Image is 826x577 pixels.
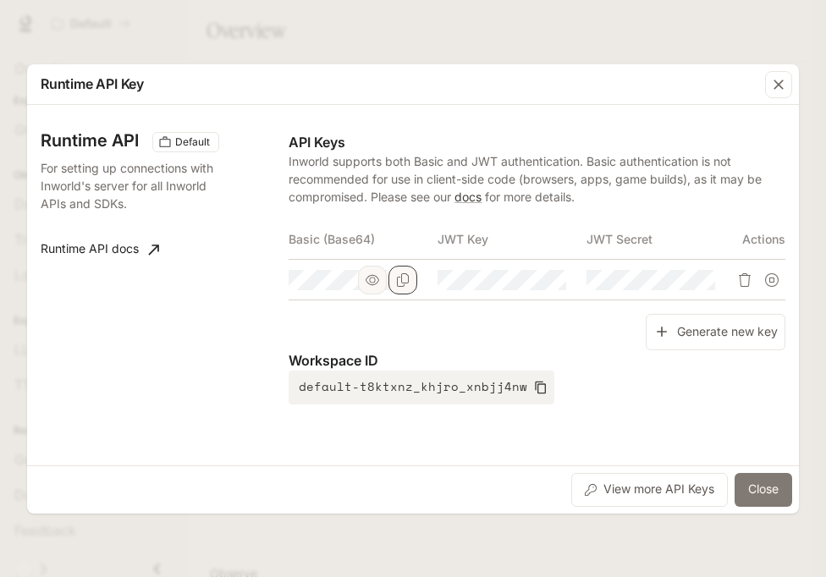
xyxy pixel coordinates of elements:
[289,371,554,404] button: default-t8ktxnz_khjro_xnbjj4nw
[731,267,758,294] button: Delete API key
[735,219,785,260] th: Actions
[454,190,482,204] a: docs
[438,219,586,260] th: JWT Key
[735,473,792,507] button: Close
[41,132,139,149] h3: Runtime API
[168,135,217,150] span: Default
[571,473,728,507] button: View more API Keys
[34,233,166,267] a: Runtime API docs
[289,350,785,371] p: Workspace ID
[152,132,219,152] div: These keys will apply to your current workspace only
[758,267,785,294] button: Suspend API key
[646,314,785,350] button: Generate new key
[41,74,144,94] p: Runtime API Key
[586,219,735,260] th: JWT Secret
[388,266,417,294] button: Copy Basic (Base64)
[289,132,785,152] p: API Keys
[41,159,217,212] p: For setting up connections with Inworld's server for all Inworld APIs and SDKs.
[289,152,785,206] p: Inworld supports both Basic and JWT authentication. Basic authentication is not recommended for u...
[289,219,438,260] th: Basic (Base64)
